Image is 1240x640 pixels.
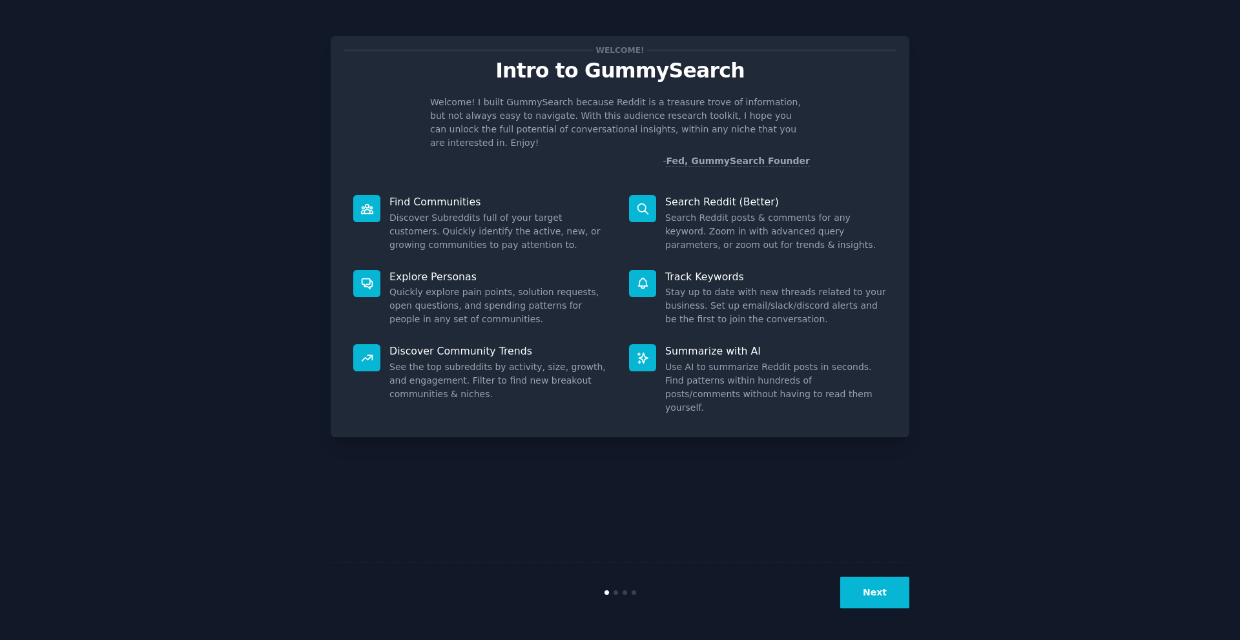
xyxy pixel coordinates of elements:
dd: See the top subreddits by activity, size, growth, and engagement. Filter to find new breakout com... [389,360,611,401]
dd: Discover Subreddits full of your target customers. Quickly identify the active, new, or growing c... [389,211,611,252]
dd: Use AI to summarize Reddit posts in seconds. Find patterns within hundreds of posts/comments with... [665,360,887,415]
div: - [663,154,810,168]
dd: Quickly explore pain points, solution requests, open questions, and spending patterns for people ... [389,285,611,326]
p: Discover Community Trends [389,344,611,358]
dd: Search Reddit posts & comments for any keyword. Zoom in with advanced query parameters, or zoom o... [665,211,887,252]
p: Find Communities [389,195,611,209]
p: Search Reddit (Better) [665,195,887,209]
p: Track Keywords [665,270,887,284]
p: Intro to GummySearch [344,59,896,82]
span: Welcome! [594,43,646,57]
p: Summarize with AI [665,344,887,358]
a: Fed, GummySearch Founder [666,156,810,167]
button: Next [840,577,909,608]
dd: Stay up to date with new threads related to your business. Set up email/slack/discord alerts and ... [665,285,887,326]
p: Welcome! I built GummySearch because Reddit is a treasure trove of information, but not always ea... [430,96,810,150]
p: Explore Personas [389,270,611,284]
